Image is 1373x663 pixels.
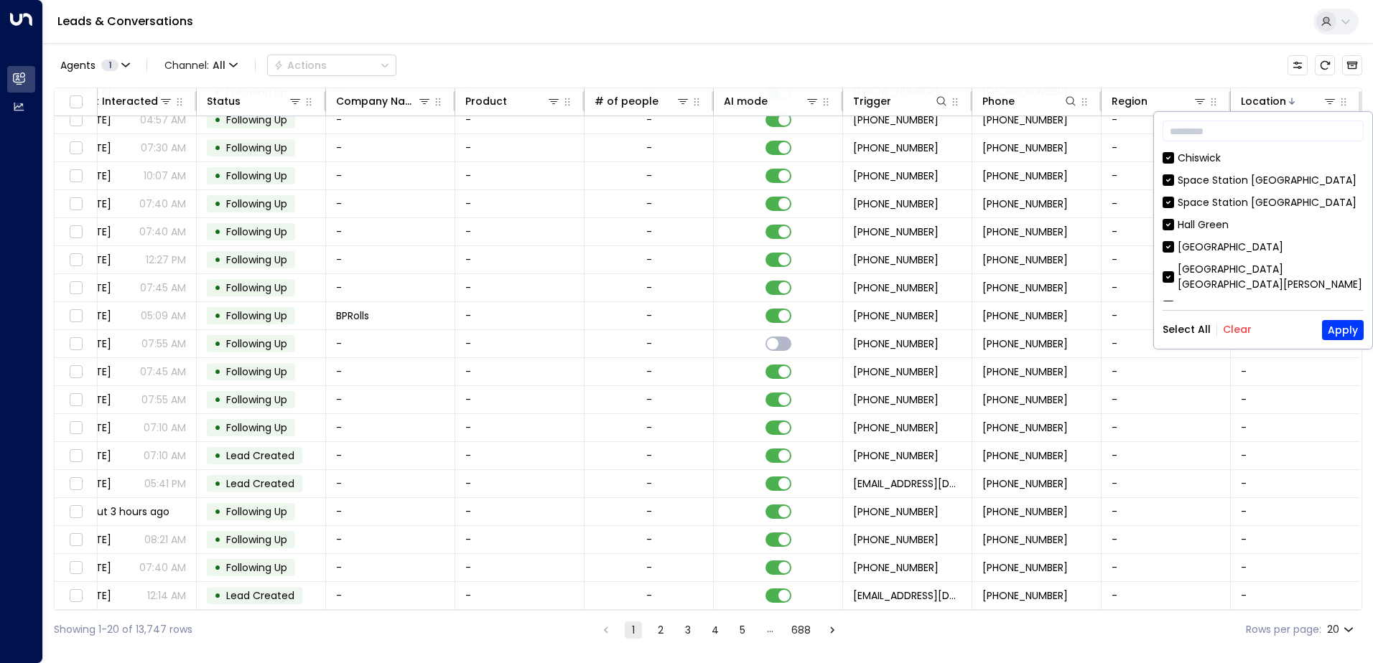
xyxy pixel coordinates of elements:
p: 04:57 AM [140,113,186,127]
div: - [646,532,652,547]
div: # of people [595,93,690,110]
span: 1 [101,60,118,71]
span: +447960346349 [853,337,939,351]
div: • [214,220,221,244]
span: Following Up [226,392,287,407]
span: Toggle select row [67,391,85,409]
div: [GEOGRAPHIC_DATA] [1178,240,1283,255]
span: Channel: [159,55,243,75]
span: +447881933799 [982,309,1068,323]
span: Following Up [226,560,287,575]
span: Toggle select all [67,93,85,111]
span: +447778985671 [982,141,1068,155]
td: - [455,498,585,525]
div: • [214,304,221,328]
div: Chiswick [1163,151,1364,166]
label: Rows per page: [1246,622,1321,637]
div: Button group with a nested menu [267,55,396,76]
span: Toggle select row [67,475,85,493]
span: Agents [60,60,96,70]
span: Following Up [226,365,287,379]
div: • [214,443,221,468]
span: Toggle select row [67,531,85,549]
div: [GEOGRAPHIC_DATA] [GEOGRAPHIC_DATA][PERSON_NAME] [1163,262,1364,292]
span: Toggle select row [67,447,85,465]
span: about 3 hours ago [78,504,169,519]
span: +447799292919 [982,169,1068,183]
div: - [646,392,652,407]
div: Product [465,93,561,110]
td: - [1102,246,1231,273]
div: 20 [1327,619,1356,640]
button: Go to page 5 [734,621,751,639]
span: +447940476095 [853,420,939,435]
button: Archived Leads [1342,55,1362,75]
div: Status [207,93,241,110]
td: - [455,330,585,357]
td: - [1231,386,1360,413]
div: Space Station [GEOGRAPHIC_DATA] [1163,195,1364,210]
div: Trigger [853,93,891,110]
span: BPRolls [336,309,369,323]
span: Toggle select row [67,503,85,521]
span: Toggle select row [67,279,85,297]
span: +447522145887 [982,225,1068,239]
td: - [326,246,455,273]
div: AI mode [724,93,768,110]
p: 10:07 AM [144,169,186,183]
td: - [1102,442,1231,469]
td: - [326,358,455,385]
div: - [646,281,652,295]
div: • [214,331,221,356]
td: - [326,414,455,441]
div: # of people [595,93,658,110]
p: 12:27 PM [146,253,186,267]
div: Hall Green [1163,217,1364,232]
div: Company Name [336,93,417,110]
span: +447869720785 [982,504,1068,519]
td: - [1102,582,1231,609]
div: Last Interacted [78,93,173,110]
div: - [646,420,652,435]
div: - [646,169,652,183]
td: - [1231,526,1360,553]
span: Toggle select row [67,139,85,157]
div: Space Station [GEOGRAPHIC_DATA] [1178,173,1356,188]
td: - [455,162,585,189]
p: 12:14 AM [147,588,186,603]
span: +447312120584 [853,197,939,211]
span: Following Up [226,141,287,155]
td: - [455,358,585,385]
div: Kings Heath [1163,299,1364,314]
span: +447799292919 [853,169,939,183]
div: Location [1241,93,1286,110]
div: - [646,448,652,463]
td: - [1102,302,1231,329]
span: +447772738126 [853,560,939,575]
span: +447593102344 [982,532,1068,547]
div: Product [465,93,507,110]
span: +447342732303 [982,476,1068,491]
span: Following Up [226,337,287,351]
td: - [326,554,455,581]
span: +447525935000 [853,392,939,407]
span: +447881933799 [853,309,939,323]
span: Lead Created [226,588,294,603]
span: +447940476095 [982,420,1068,435]
p: 07:45 AM [140,281,186,295]
p: 07:10 AM [144,448,186,463]
button: Go to page 2 [652,621,669,639]
div: - [646,253,652,267]
td: - [1102,190,1231,217]
div: - [646,560,652,575]
div: - [646,309,652,323]
span: +447958007297 [853,365,939,379]
span: Toggle select row [67,195,85,213]
td: - [455,106,585,133]
span: +447772738126 [982,560,1068,575]
div: Last Interacted [78,93,158,110]
td: - [1231,442,1360,469]
span: leads@space-station.co.uk [853,588,962,603]
td: - [326,162,455,189]
button: Customize [1288,55,1308,75]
